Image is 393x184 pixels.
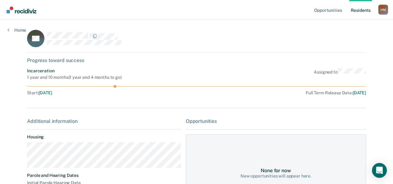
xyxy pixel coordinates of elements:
[372,163,387,178] div: Open Intercom Messenger
[378,5,388,15] div: H M
[180,90,366,96] div: Full Term Release Date :
[261,168,291,173] div: None for now
[186,118,366,124] div: Opportunities
[27,118,181,124] div: Additional information
[27,57,366,63] div: Progress toward success
[27,173,181,178] dt: Parole and Hearing Dates
[7,7,36,13] img: Recidiviz
[353,90,366,95] span: [DATE]
[240,173,311,179] div: New opportunities will appear here.
[314,68,366,80] div: Assigned to
[39,90,52,95] span: [DATE]
[27,75,121,80] div: 1 year and 10 months ( 1 year and 4 months to go )
[27,68,121,74] div: Incarceration
[378,5,388,15] button: Profile dropdown button
[7,27,26,33] a: Home
[27,134,181,140] dt: Housing
[27,90,177,96] div: Start :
